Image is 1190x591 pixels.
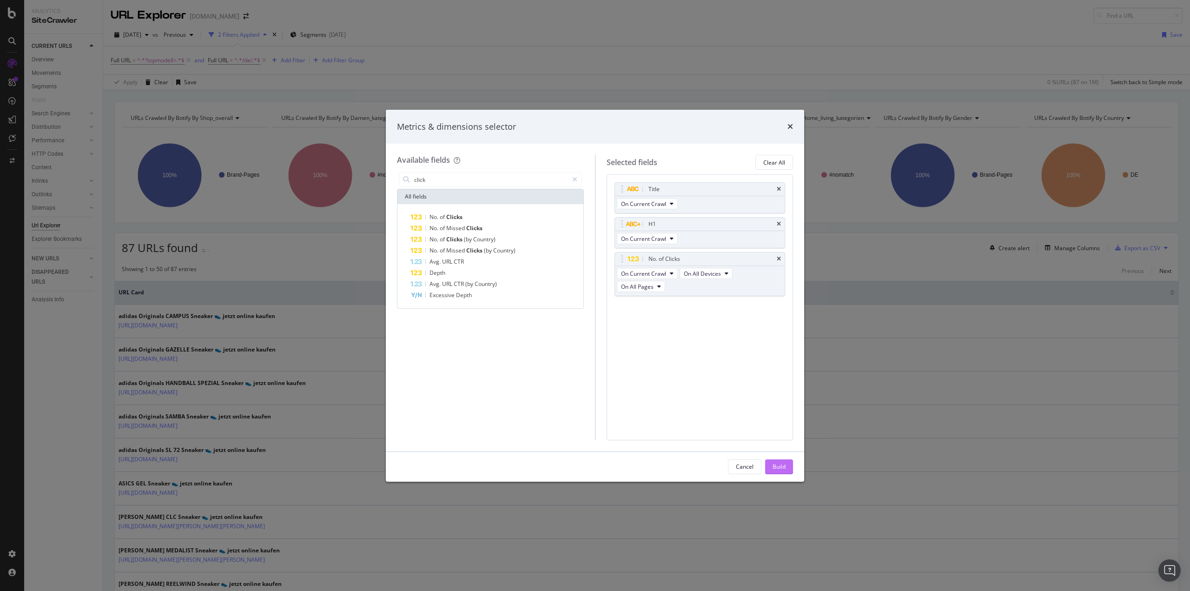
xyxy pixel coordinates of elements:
[454,258,464,266] span: CTR
[736,463,754,471] div: Cancel
[615,252,786,296] div: No. of ClickstimesOn Current CrawlOn All DevicesOn All Pages
[446,224,466,232] span: Missed
[430,291,456,299] span: Excessive
[773,463,786,471] div: Build
[763,159,785,166] div: Clear All
[440,246,446,254] span: of
[1158,559,1181,582] div: Open Intercom Messenger
[397,155,450,165] div: Available fields
[607,157,657,168] div: Selected fields
[446,235,464,243] span: Clicks
[755,155,793,170] button: Clear All
[440,213,446,221] span: of
[430,258,442,266] span: Avg.
[787,121,793,133] div: times
[430,213,440,221] span: No.
[440,224,446,232] span: of
[442,280,454,288] span: URL
[454,280,465,288] span: CTR
[680,268,733,279] button: On All Devices
[456,291,472,299] span: Depth
[466,246,484,254] span: Clicks
[430,224,440,232] span: No.
[446,213,463,221] span: Clicks
[617,233,678,244] button: On Current Crawl
[777,256,781,262] div: times
[684,270,721,278] span: On All Devices
[484,246,493,254] span: (by
[648,219,656,229] div: H1
[648,254,680,264] div: No. of Clicks
[465,280,475,288] span: (by
[621,283,654,291] span: On All Pages
[430,235,440,243] span: No.
[446,246,466,254] span: Missed
[621,270,666,278] span: On Current Crawl
[430,280,442,288] span: Avg.
[386,110,804,482] div: modal
[615,217,786,248] div: H1timesOn Current Crawl
[621,235,666,243] span: On Current Crawl
[473,235,496,243] span: Country)
[617,198,678,209] button: On Current Crawl
[617,268,678,279] button: On Current Crawl
[397,189,583,204] div: All fields
[615,182,786,213] div: TitletimesOn Current Crawl
[728,459,761,474] button: Cancel
[430,246,440,254] span: No.
[621,200,666,208] span: On Current Crawl
[397,121,516,133] div: Metrics & dimensions selector
[440,235,446,243] span: of
[777,186,781,192] div: times
[765,459,793,474] button: Build
[430,269,445,277] span: Depth
[617,281,665,292] button: On All Pages
[493,246,516,254] span: Country)
[648,185,660,194] div: Title
[475,280,497,288] span: Country)
[777,221,781,227] div: times
[413,173,568,186] input: Search by field name
[466,224,483,232] span: Clicks
[464,235,473,243] span: (by
[442,258,454,266] span: URL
